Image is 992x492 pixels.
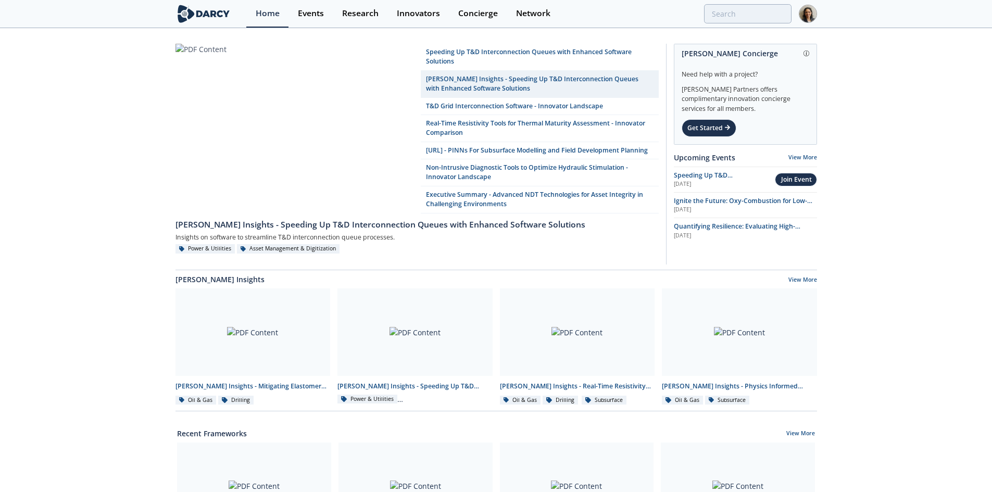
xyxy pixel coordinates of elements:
[334,288,496,406] a: PDF Content [PERSON_NAME] Insights - Speeding Up T&D Interconnection Queues with Enhanced Softwar...
[543,396,578,405] div: Drilling
[175,244,235,254] div: Power & Utilities
[177,428,247,439] a: Recent Frameworks
[799,5,817,23] img: Profile
[397,9,440,18] div: Innovators
[421,142,659,159] a: [URL] - PINNs For Subsurface Modelling and Field Development Planning
[704,4,792,23] input: Advanced Search
[426,47,653,67] div: Speeding Up T&D Interconnection Queues with Enhanced Software Solutions
[421,186,659,213] a: Executive Summary - Advanced NDT Technologies for Asset Integrity in Challenging Environments
[175,396,217,405] div: Oil & Gas
[421,98,659,115] a: T&D Grid Interconnection Software - Innovator Landscape
[582,396,626,405] div: Subsurface
[788,276,817,285] a: View More
[500,382,655,391] div: [PERSON_NAME] Insights - Real-Time Resistivity Tools for Thermal Maturity Assessment in Unconvent...
[175,213,659,231] a: [PERSON_NAME] Insights - Speeding Up T&D Interconnection Queues with Enhanced Software Solutions
[175,382,331,391] div: [PERSON_NAME] Insights - Mitigating Elastomer Swelling Issue in Downhole Drilling Mud Motors
[175,274,265,285] a: [PERSON_NAME] Insights
[337,382,493,391] div: [PERSON_NAME] Insights - Speeding Up T&D Interconnection Queues with Enhanced Software Solutions
[500,396,541,405] div: Oil & Gas
[705,396,750,405] div: Subsurface
[788,154,817,161] a: View More
[674,222,817,239] a: Quantifying Resilience: Evaluating High-Impact, Low-Frequency (HILF) Events [DATE]
[175,219,659,231] div: [PERSON_NAME] Insights - Speeding Up T&D Interconnection Queues with Enhanced Software Solutions
[658,288,821,406] a: PDF Content [PERSON_NAME] Insights - Physics Informed Neural Networks to Accelerate Subsurface Sc...
[237,244,340,254] div: Asset Management & Digitization
[175,231,659,244] div: Insights on software to streamline T&D interconnection queue processes.
[674,152,735,163] a: Upcoming Events
[781,175,812,184] div: Join Event
[674,206,817,214] div: [DATE]
[662,396,703,405] div: Oil & Gas
[421,115,659,142] a: Real-Time Resistivity Tools for Thermal Maturity Assessment - Innovator Comparison
[682,62,809,79] div: Need help with a project?
[342,9,379,18] div: Research
[803,51,809,56] img: information.svg
[516,9,550,18] div: Network
[786,430,815,439] a: View More
[421,159,659,186] a: Non-Intrusive Diagnostic Tools to Optimize Hydraulic Stimulation - Innovator Landscape
[337,395,397,404] div: Power & Utilities
[662,382,817,391] div: [PERSON_NAME] Insights - Physics Informed Neural Networks to Accelerate Subsurface Scenario Analysis
[682,79,809,113] div: [PERSON_NAME] Partners offers complimentary innovation concierge services for all members.
[674,196,812,215] span: Ignite the Future: Oxy-Combustion for Low-Carbon Power
[682,44,809,62] div: [PERSON_NAME] Concierge
[674,196,817,214] a: Ignite the Future: Oxy-Combustion for Low-Carbon Power [DATE]
[298,9,324,18] div: Events
[674,222,800,240] span: Quantifying Resilience: Evaluating High-Impact, Low-Frequency (HILF) Events
[256,9,280,18] div: Home
[172,288,334,406] a: PDF Content [PERSON_NAME] Insights - Mitigating Elastomer Swelling Issue in Downhole Drilling Mud...
[175,5,232,23] img: logo-wide.svg
[496,288,659,406] a: PDF Content [PERSON_NAME] Insights - Real-Time Resistivity Tools for Thermal Maturity Assessment ...
[218,396,254,405] div: Drilling
[674,171,775,188] a: Speeding Up T&D Interconnection Queues with Enhanced Software Solutions [DATE]
[421,71,659,98] a: [PERSON_NAME] Insights - Speeding Up T&D Interconnection Queues with Enhanced Software Solutions
[458,9,498,18] div: Concierge
[421,44,659,71] a: Speeding Up T&D Interconnection Queues with Enhanced Software Solutions
[674,232,817,240] div: [DATE]
[948,450,982,482] iframe: chat widget
[682,119,736,137] div: Get Started
[775,173,817,187] button: Join Event
[674,171,763,199] span: Speeding Up T&D Interconnection Queues with Enhanced Software Solutions
[674,180,775,188] div: [DATE]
